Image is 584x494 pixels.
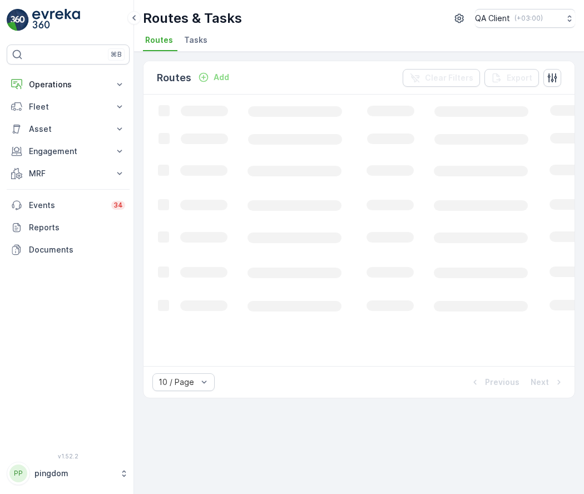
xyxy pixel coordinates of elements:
p: ( +03:00 ) [514,14,543,23]
button: Clear Filters [403,69,480,87]
img: logo_light-DOdMpM7g.png [32,9,80,31]
p: pingdom [34,468,114,479]
p: Routes [157,70,191,86]
button: Asset [7,118,130,140]
span: v 1.52.2 [7,453,130,460]
p: Events [29,200,105,211]
button: Previous [468,376,521,389]
button: PPpingdom [7,462,130,485]
p: MRF [29,168,107,179]
img: logo [7,9,29,31]
button: MRF [7,162,130,185]
button: Engagement [7,140,130,162]
p: Reports [29,222,125,233]
p: Fleet [29,101,107,112]
button: Add [194,71,234,84]
span: Tasks [184,34,207,46]
span: Routes [145,34,173,46]
a: Documents [7,239,130,261]
p: Add [214,72,229,83]
p: Clear Filters [425,72,473,83]
a: Reports [7,216,130,239]
p: Documents [29,244,125,255]
p: Next [531,377,549,388]
button: Next [529,376,566,389]
p: 34 [113,201,123,210]
button: Fleet [7,96,130,118]
p: Operations [29,79,107,90]
p: QA Client [475,13,510,24]
a: Events34 [7,194,130,216]
p: Engagement [29,146,107,157]
button: Export [484,69,539,87]
button: QA Client(+03:00) [475,9,575,28]
p: ⌘B [111,50,122,59]
p: Previous [485,377,519,388]
p: Routes & Tasks [143,9,242,27]
div: PP [9,465,27,482]
p: Export [507,72,532,83]
p: Asset [29,123,107,135]
button: Operations [7,73,130,96]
